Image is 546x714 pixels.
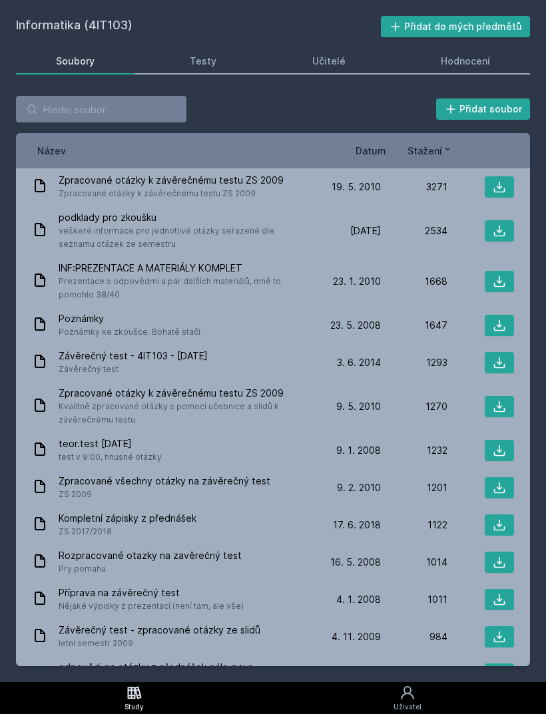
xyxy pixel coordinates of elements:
span: 19. 5. 2010 [332,180,381,194]
span: Poznámky [59,312,200,325]
div: Uživatel [394,702,421,712]
div: 3271 [381,180,447,194]
a: Testy [150,48,257,75]
span: [DATE] [350,224,381,238]
span: odpovědi na otázky z přednášek gála-pour [59,661,252,674]
span: Zpracované otázky k závěrečnému testu ZS 2009 [59,187,284,200]
span: 9. 2. 2010 [337,481,381,494]
div: 1014 [381,556,447,569]
a: Hodnocení [402,48,531,75]
button: Název [37,144,66,158]
span: Rozpracované otazky na zavěrečný test [59,549,242,562]
span: Závěrečný test [59,363,208,376]
span: letní semestr 2009 [59,637,260,650]
span: test v 9:00, hnusné otázky [59,450,162,464]
span: Příprava na závěrečný test [59,586,244,600]
div: 1011 [381,593,447,606]
a: Soubory [16,48,135,75]
span: Závěrečný test - zpracované otázky ze slidů [59,624,260,637]
span: 23. 5. 2008 [330,319,381,332]
span: Kompletní zápisky z přednášek [59,512,196,525]
a: Učitelé [272,48,386,75]
span: Prezentace s odpovědmi a pár dalších materiálů, mně to pomohlo 38/40 [59,275,309,301]
h2: Informatika (4IT103) [16,16,381,37]
div: 1293 [381,356,447,369]
button: Přidat soubor [436,98,531,120]
span: podklady pro zkoušku [59,211,309,224]
div: 1270 [381,400,447,413]
span: Nějaké výpisky z prezentací (není tam, ale vše) [59,600,244,613]
span: ZS 2017/2018 [59,525,196,538]
div: 1201 [381,481,447,494]
div: Testy [190,55,216,68]
span: Zpracované otázky k závěrečnému testu ZS 2009 [59,387,309,400]
span: ZS 2009 [59,488,270,501]
div: Hodnocení [441,55,490,68]
button: Stažení [408,144,453,158]
div: 1122 [381,518,447,532]
div: 2534 [381,224,447,238]
span: 3. 6. 2014 [337,356,381,369]
span: veškeré informace pro jednotlivé otázky seřazené dle seznamu otázek ze semestru [59,224,309,251]
span: 16. 5. 2008 [330,556,381,569]
div: 1647 [381,319,447,332]
div: Soubory [56,55,95,68]
span: teor.test [DATE] [59,437,162,450]
div: Učitelé [312,55,346,68]
div: Study [125,702,144,712]
span: INF:PREZENTACE A MATERIÁLY KOMPLET [59,262,309,275]
span: Poznámky ke zkoušce. Bohatě stačí [59,325,200,339]
div: 984 [381,630,447,643]
div: 1232 [381,444,447,457]
button: Datum [356,144,386,158]
span: 4. 11. 2009 [332,630,381,643]
span: 9. 1. 2008 [336,444,381,457]
span: Pry pomaha [59,562,242,576]
input: Hledej soubor [16,96,186,122]
span: Stažení [408,144,442,158]
div: 1668 [381,275,447,288]
span: Zpracované otázky k závěrečnému testu ZS 2009 [59,174,284,187]
span: 17. 6. 2018 [333,518,381,532]
button: Přidat do mých předmětů [381,16,531,37]
span: Zpracované všechny otázky na závěrečný test [59,474,270,488]
span: 9. 5. 2010 [336,400,381,413]
span: Závěrečný test - 4IT103 - [DATE] [59,349,208,363]
span: 23. 1. 2010 [333,275,381,288]
span: 4. 1. 2008 [336,593,381,606]
span: Kvalitně zpracované otázky s pomocí učebnice a slidů k závěrečnému testu [59,400,309,427]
